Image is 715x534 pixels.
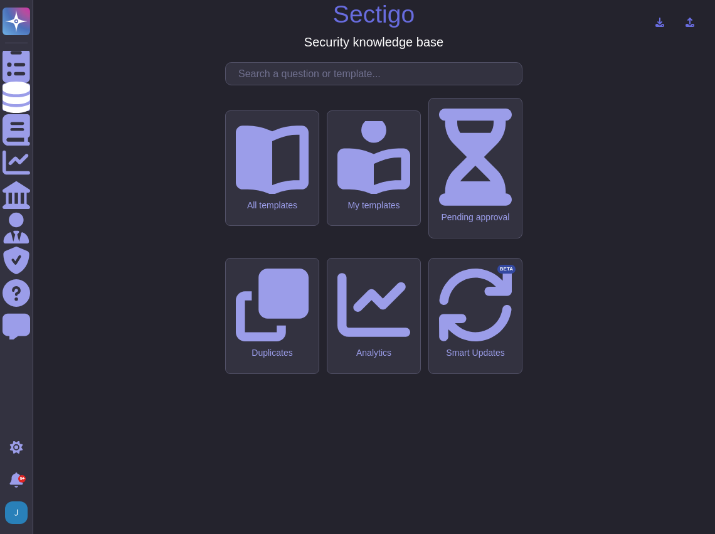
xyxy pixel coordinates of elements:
div: Analytics [337,348,410,358]
div: Duplicates [236,348,309,358]
div: All templates [236,200,309,211]
div: Pending approval [439,212,512,223]
div: Smart Updates [439,348,512,358]
div: BETA [497,265,516,274]
button: user [3,499,36,526]
input: Search a question or template... [232,63,522,85]
img: user [5,501,28,524]
div: My templates [337,200,410,211]
div: 9+ [18,475,26,483]
h3: Security knowledge base [304,35,443,50]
